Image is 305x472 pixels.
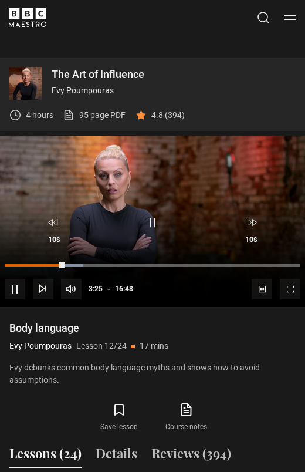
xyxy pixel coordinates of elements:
[86,400,152,434] button: Save lesson
[52,85,296,97] p: Evy Poumpouras
[89,278,103,299] span: 3:25
[107,285,110,293] span: -
[9,362,296,386] p: Evy debunks common body language myths and shows how to avoid assumptions.
[151,109,185,122] p: 4.8 (394)
[63,109,126,122] a: 95 page PDF
[140,340,168,352] p: 17 mins
[9,8,46,27] svg: BBC Maestro
[76,340,127,352] p: Lesson 12/24
[5,264,300,267] div: Progress Bar
[115,278,133,299] span: 16:48
[252,279,275,299] button: Captions
[284,12,296,23] button: Toggle navigation
[5,279,25,299] button: Pause
[52,69,296,80] p: The Art of Influence
[151,444,231,468] button: Reviews (394)
[280,279,300,299] button: Fullscreen
[33,279,53,299] button: Next Lesson
[152,400,219,434] a: Course notes
[96,444,137,468] button: Details
[9,321,296,335] h1: Body language
[26,109,53,122] p: 4 hours
[9,444,82,468] button: Lessons (24)
[61,279,84,299] button: Mute
[9,340,72,352] p: Evy Poumpouras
